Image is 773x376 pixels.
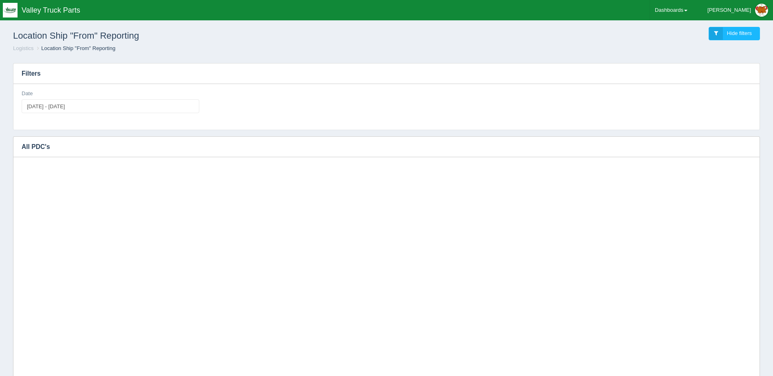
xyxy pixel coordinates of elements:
span: Valley Truck Parts [22,6,80,14]
li: Location Ship "From" Reporting [35,45,115,52]
a: Hide filters [709,27,760,40]
label: Date [22,90,33,98]
img: q1blfpkbivjhsugxdrfq.png [3,3,18,17]
div: [PERSON_NAME] [707,2,751,18]
h1: Location Ship "From" Reporting [13,27,387,45]
span: Hide filters [727,30,752,36]
h3: All PDC's [13,137,747,157]
h3: Filters [13,63,760,84]
img: Profile Picture [755,4,768,17]
a: Logistics [13,45,34,51]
